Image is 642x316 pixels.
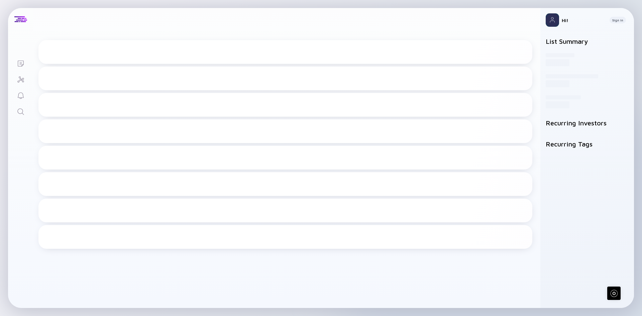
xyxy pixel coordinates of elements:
h2: Recurring Investors [546,119,629,127]
a: Investor Map [8,71,33,87]
img: Profile Picture [546,13,559,27]
a: Reminders [8,87,33,103]
button: Sign In [610,17,626,23]
h2: Recurring Tags [546,140,629,148]
div: Hi! [562,17,604,23]
h2: List Summary [546,37,629,45]
a: Search [8,103,33,119]
a: Lists [8,55,33,71]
